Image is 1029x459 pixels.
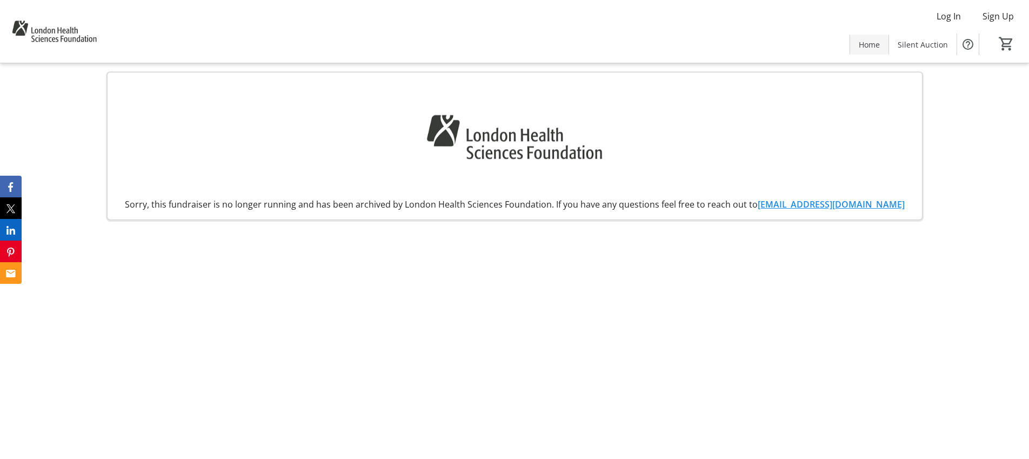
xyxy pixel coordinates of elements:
a: Silent Auction [889,35,957,55]
button: Help [957,34,979,55]
button: Sign Up [974,8,1023,25]
div: Sorry, this fundraiser is no longer running and has been archived by London Health Sciences Found... [116,198,913,211]
span: Silent Auction [898,39,948,50]
span: Sign Up [983,10,1014,23]
a: Home [850,35,888,55]
img: London Health Sciences Foundation's Logo [6,4,102,58]
a: [EMAIL_ADDRESS][DOMAIN_NAME] [758,198,905,210]
span: Home [859,39,880,50]
button: Log In [928,8,970,25]
img: London Health Sciences Foundation logo [415,81,614,194]
span: Log In [937,10,961,23]
button: Cart [997,34,1016,54]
